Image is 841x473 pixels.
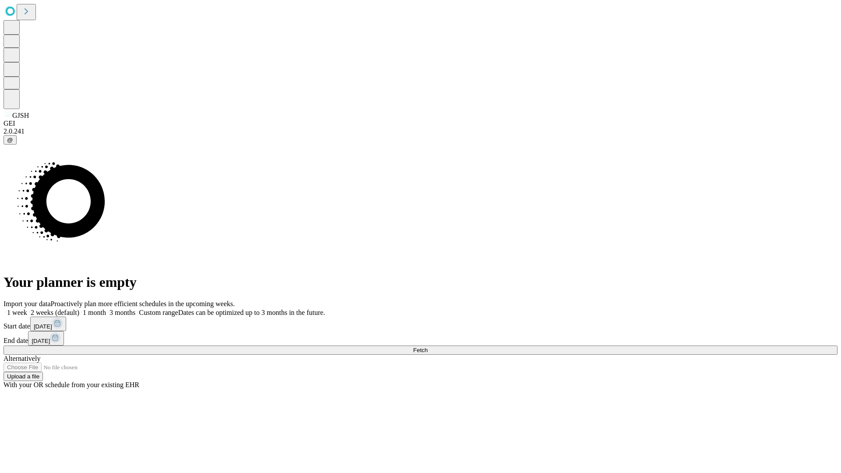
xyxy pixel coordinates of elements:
h1: Your planner is empty [4,274,837,290]
button: @ [4,135,17,145]
span: 2 weeks (default) [31,309,79,316]
span: [DATE] [32,338,50,344]
span: Custom range [139,309,178,316]
span: 1 week [7,309,27,316]
span: [DATE] [34,323,52,330]
span: With your OR schedule from your existing EHR [4,381,139,388]
span: GJSH [12,112,29,119]
button: Upload a file [4,372,43,381]
span: Alternatively [4,355,40,362]
div: Start date [4,317,837,331]
span: Proactively plan more efficient schedules in the upcoming weeks. [51,300,235,307]
div: GEI [4,120,837,127]
button: [DATE] [30,317,66,331]
span: Fetch [413,347,428,353]
button: [DATE] [28,331,64,346]
span: 3 months [110,309,135,316]
span: 1 month [83,309,106,316]
span: Import your data [4,300,51,307]
span: Dates can be optimized up to 3 months in the future. [178,309,325,316]
span: @ [7,137,13,143]
button: Fetch [4,346,837,355]
div: 2.0.241 [4,127,837,135]
div: End date [4,331,837,346]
